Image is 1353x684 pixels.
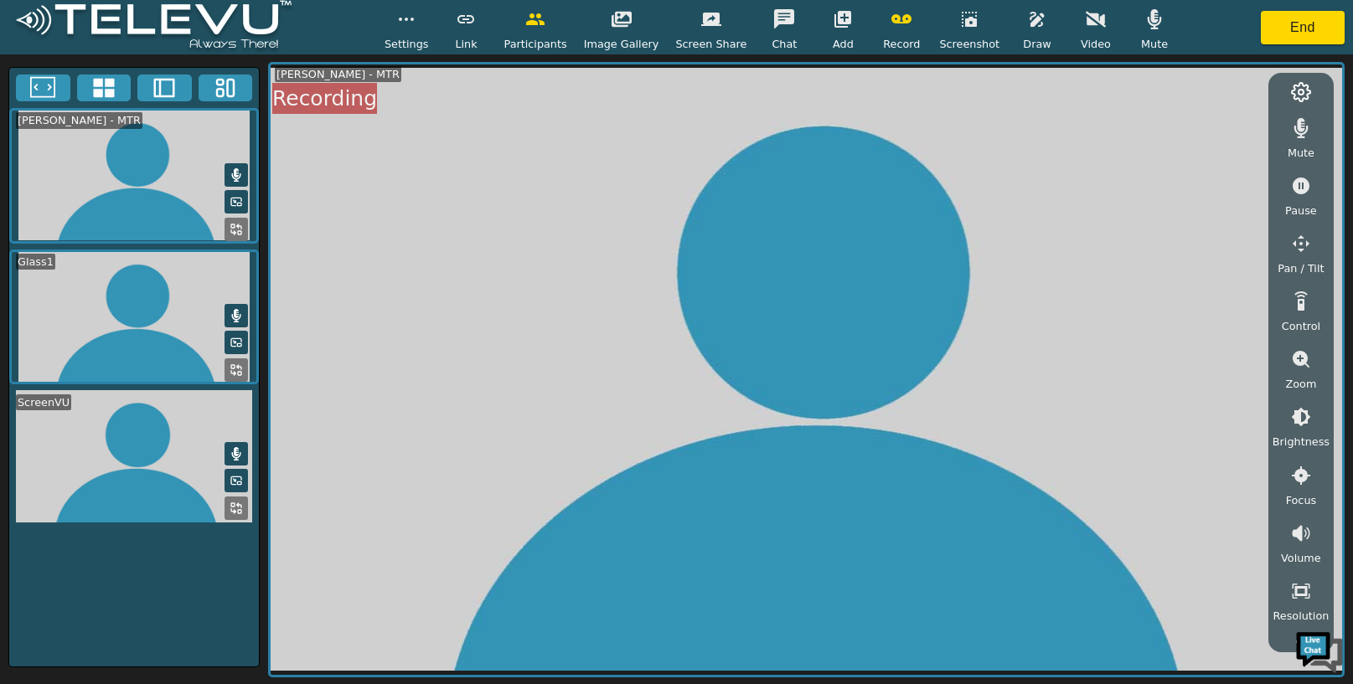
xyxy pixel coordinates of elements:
span: Draw [1023,36,1051,52]
button: Three Window Medium [199,75,253,101]
button: Mute [225,163,248,187]
button: Mute [225,442,248,465]
span: We're online! [97,211,231,380]
span: Add [833,36,854,52]
div: Chat with us now [87,88,281,110]
span: Mute [1141,36,1168,52]
button: Picture in Picture [225,331,248,354]
span: Volume [1281,550,1321,566]
span: Pause [1285,203,1317,219]
textarea: Type your message and hit 'Enter' [8,457,319,516]
span: Participants [504,36,566,52]
div: Minimize live chat window [275,8,315,49]
span: Record [883,36,920,52]
span: Link [455,36,477,52]
span: Brightness [1273,434,1330,450]
span: Zoom [1285,376,1316,392]
button: End [1261,11,1345,44]
button: Replace Feed [225,218,248,241]
span: Control [1282,318,1320,334]
button: 4x4 [77,75,132,101]
span: Mute [1288,145,1314,161]
img: d_736959983_company_1615157101543_736959983 [28,78,70,120]
button: Replace Feed [225,496,248,520]
span: Image Gallery [584,36,659,52]
span: Focus [1286,492,1317,508]
button: Fullscreen [16,75,70,101]
span: Chat [772,36,797,52]
button: Picture in Picture [225,190,248,213]
div: Glass1 [16,254,55,270]
div: Recording [272,83,377,115]
div: [PERSON_NAME] - MTR [16,112,142,128]
img: Chat Widget [1294,625,1345,676]
div: [PERSON_NAME] - MTR [275,66,401,82]
span: Settings [385,36,429,52]
button: Mute [225,304,248,327]
span: Resolution [1273,608,1329,624]
span: Screenshot [939,36,999,52]
button: Replace Feed [225,358,248,382]
div: ScreenVU [16,394,71,410]
span: Video [1081,36,1111,52]
span: Pan / Tilt [1278,260,1324,276]
span: Screen Share [675,36,746,52]
button: Two Window Medium [137,75,192,101]
button: Picture in Picture [225,469,248,492]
